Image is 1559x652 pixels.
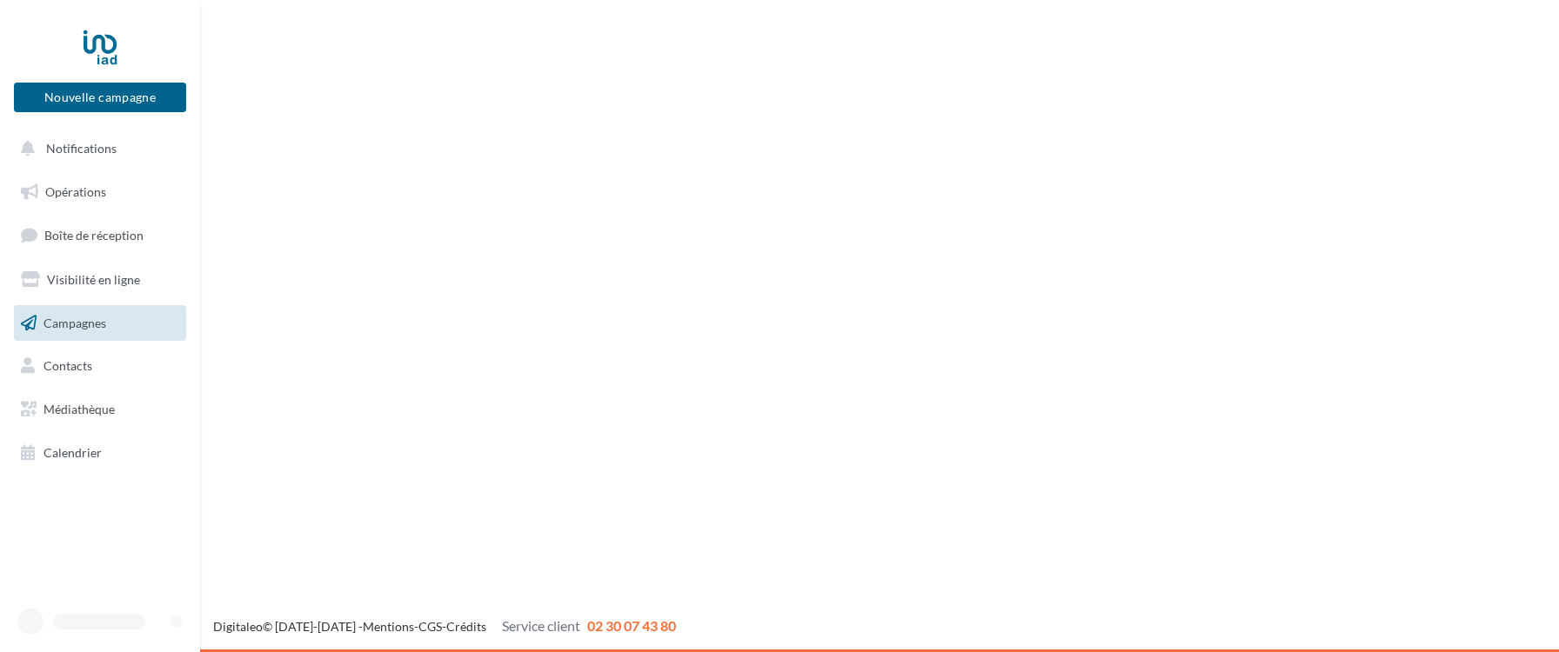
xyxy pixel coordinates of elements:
[14,83,186,112] button: Nouvelle campagne
[213,619,263,634] a: Digitaleo
[213,619,676,634] span: © [DATE]-[DATE] - - -
[43,402,115,416] span: Médiathèque
[418,619,442,634] a: CGS
[363,619,414,634] a: Mentions
[446,619,486,634] a: Crédits
[10,216,190,254] a: Boîte de réception
[46,141,117,156] span: Notifications
[10,391,190,428] a: Médiathèque
[43,445,102,460] span: Calendrier
[10,262,190,298] a: Visibilité en ligne
[10,348,190,384] a: Contacts
[47,272,140,287] span: Visibilité en ligne
[10,130,183,167] button: Notifications
[44,228,144,243] span: Boîte de réception
[10,174,190,210] a: Opérations
[10,435,190,471] a: Calendrier
[43,358,92,373] span: Contacts
[10,305,190,342] a: Campagnes
[502,617,580,634] span: Service client
[45,184,106,199] span: Opérations
[587,617,676,634] span: 02 30 07 43 80
[43,315,106,329] span: Campagnes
